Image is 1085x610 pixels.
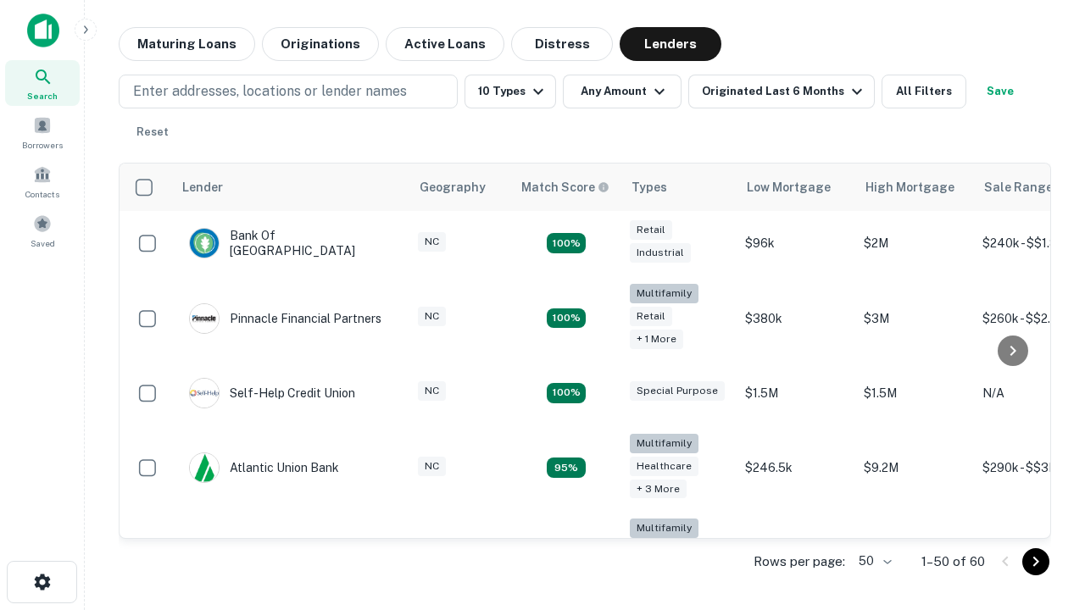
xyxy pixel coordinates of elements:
td: $3.2M [855,510,974,596]
div: The Fidelity Bank [189,538,326,568]
img: capitalize-icon.png [27,14,59,47]
button: Reset [125,115,180,149]
th: Low Mortgage [737,164,855,211]
div: Lender [182,177,223,197]
a: Borrowers [5,109,80,155]
button: Active Loans [386,27,504,61]
td: $1.5M [737,361,855,425]
div: 50 [852,549,894,574]
div: High Mortgage [865,177,954,197]
img: picture [190,453,219,482]
button: Enter addresses, locations or lender names [119,75,458,108]
td: $2M [855,211,974,275]
img: picture [190,304,219,333]
img: picture [190,229,219,258]
div: Pinnacle Financial Partners [189,303,381,334]
a: Saved [5,208,80,253]
div: Capitalize uses an advanced AI algorithm to match your search with the best lender. The match sco... [521,178,609,197]
div: Geography [420,177,486,197]
th: Types [621,164,737,211]
button: Maturing Loans [119,27,255,61]
span: Search [27,89,58,103]
button: Originations [262,27,379,61]
div: Retail [630,220,672,240]
td: $246.5k [737,425,855,511]
a: Contacts [5,158,80,204]
th: High Mortgage [855,164,974,211]
div: Originated Last 6 Months [702,81,867,102]
div: NC [418,457,446,476]
p: Rows per page: [754,552,845,572]
p: Enter addresses, locations or lender names [133,81,407,102]
div: Multifamily [630,518,698,538]
td: $9.2M [855,425,974,511]
td: $380k [737,275,855,361]
span: Saved [31,236,55,250]
div: Industrial [630,243,691,263]
div: Matching Properties: 11, hasApolloMatch: undefined [547,383,586,403]
span: Contacts [25,187,59,201]
a: Search [5,60,80,106]
button: Go to next page [1022,548,1049,575]
span: Borrowers [22,138,63,152]
div: Multifamily [630,284,698,303]
button: All Filters [882,75,966,108]
div: + 1 more [630,330,683,349]
div: Low Mortgage [747,177,831,197]
div: Sale Range [984,177,1053,197]
iframe: Chat Widget [1000,420,1085,502]
td: $1.5M [855,361,974,425]
td: $3M [855,275,974,361]
div: NC [418,232,446,252]
div: Atlantic Union Bank [189,452,339,483]
th: Capitalize uses an advanced AI algorithm to match your search with the best lender. The match sco... [511,164,621,211]
div: NC [418,307,446,326]
button: Originated Last 6 Months [688,75,875,108]
div: Matching Properties: 17, hasApolloMatch: undefined [547,308,586,329]
div: NC [418,381,446,401]
img: picture [190,379,219,408]
div: + 3 more [630,480,687,499]
div: Special Purpose [630,381,725,401]
td: $246k [737,510,855,596]
button: Lenders [620,27,721,61]
th: Lender [172,164,409,211]
td: $96k [737,211,855,275]
button: Any Amount [563,75,682,108]
div: Bank Of [GEOGRAPHIC_DATA] [189,228,392,258]
div: Self-help Credit Union [189,378,355,408]
p: 1–50 of 60 [921,552,985,572]
div: Types [632,177,667,197]
th: Geography [409,164,511,211]
button: Distress [511,27,613,61]
div: Retail [630,307,672,326]
div: Matching Properties: 9, hasApolloMatch: undefined [547,457,586,478]
div: Healthcare [630,457,698,476]
div: Matching Properties: 15, hasApolloMatch: undefined [547,233,586,253]
h6: Match Score [521,178,606,197]
button: 10 Types [465,75,556,108]
div: Multifamily [630,434,698,453]
button: Save your search to get updates of matches that match your search criteria. [973,75,1027,108]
